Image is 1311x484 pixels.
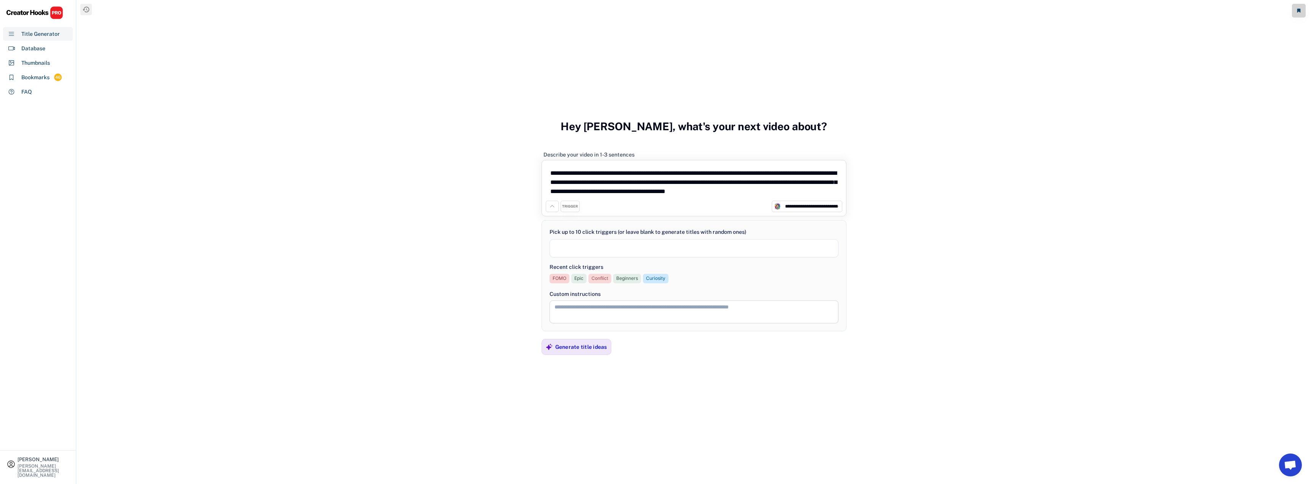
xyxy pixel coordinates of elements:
[553,275,566,282] div: FOMO
[774,203,781,210] img: channels4_profile.jpg
[574,275,583,282] div: Epic
[616,275,638,282] div: Beginners
[21,88,32,96] div: FAQ
[21,59,50,67] div: Thumbnails
[562,204,578,209] div: TRIGGER
[21,73,50,81] div: Bookmarks
[54,74,62,81] div: 46
[6,6,63,19] img: CHPRO%20Logo.svg
[21,45,45,53] div: Database
[18,457,69,462] div: [PERSON_NAME]
[550,290,838,298] div: Custom instructions
[561,112,827,141] h3: Hey [PERSON_NAME], what's your next video about?
[21,30,60,38] div: Title Generator
[550,228,746,236] div: Pick up to 10 click triggers (or leave blank to generate titles with random ones)
[591,275,608,282] div: Conflict
[543,151,635,158] div: Describe your video in 1-3 sentences
[1279,454,1302,476] a: Open chat
[550,263,603,271] div: Recent click triggers
[555,343,607,350] div: Generate title ideas
[18,464,69,478] div: [PERSON_NAME][EMAIL_ADDRESS][DOMAIN_NAME]
[646,275,665,282] div: Curiosity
